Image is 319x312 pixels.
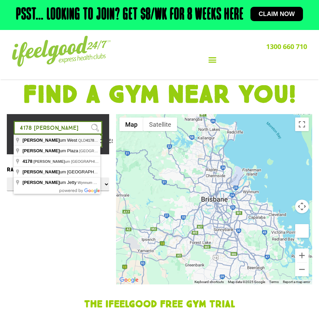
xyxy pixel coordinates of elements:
span: um Jetty [23,180,77,185]
button: Toggle fullscreen view [295,118,309,131]
button: Drag Pegman onto the map to open Street View [295,224,309,238]
label: Radius [7,165,109,174]
button: Map camera controls [295,200,309,213]
span: [PERSON_NAME] [23,148,60,153]
span: [PERSON_NAME] [33,159,65,163]
a: Report a map error [283,280,310,284]
h2: Psst… Looking to join? Get $8/wk for 8 weeks here [16,7,244,23]
span: um Plaza [23,148,79,153]
span: [GEOGRAPHIC_DATA] , [GEOGRAPHIC_DATA] [79,149,168,153]
span: [PERSON_NAME] [23,138,60,143]
a: Terms (opens in new tab) [269,280,279,284]
span: um [GEOGRAPHIC_DATA], [GEOGRAPHIC_DATA] [33,159,151,163]
span: um [GEOGRAPHIC_DATA] [23,169,114,174]
span: 4178 [23,159,32,164]
button: Keyboard shortcuts [194,280,224,284]
span: Wynnum Esplanade, Wynnum QLD , [GEOGRAPHIC_DATA] [77,181,186,185]
span: 4178 [86,138,98,142]
h1: The IfeelGood Free Gym Trial [10,300,310,309]
a: Claim now [250,7,303,21]
button: Zoom out [295,263,309,276]
span: [PERSON_NAME] [23,169,60,174]
span: Map data ©2025 Google [228,280,265,284]
img: Google [118,276,140,284]
a: 1300 660 710 [266,42,307,51]
button: Show satellite imagery [143,118,177,131]
span: um West [23,138,78,143]
button: View all stores [58,135,102,147]
span: Claim now [259,11,295,17]
div: Menu Toggle [118,53,307,66]
span: QLD , [GEOGRAPHIC_DATA] [78,138,135,142]
a: Click to see this area on Google Maps [118,276,140,284]
span: [PERSON_NAME] [23,180,60,185]
button: Zoom in [295,249,309,262]
h1: FIND A GYM NEAR YOU! [3,83,316,107]
button: Show street map [119,118,143,131]
img: search.svg [91,124,99,131]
